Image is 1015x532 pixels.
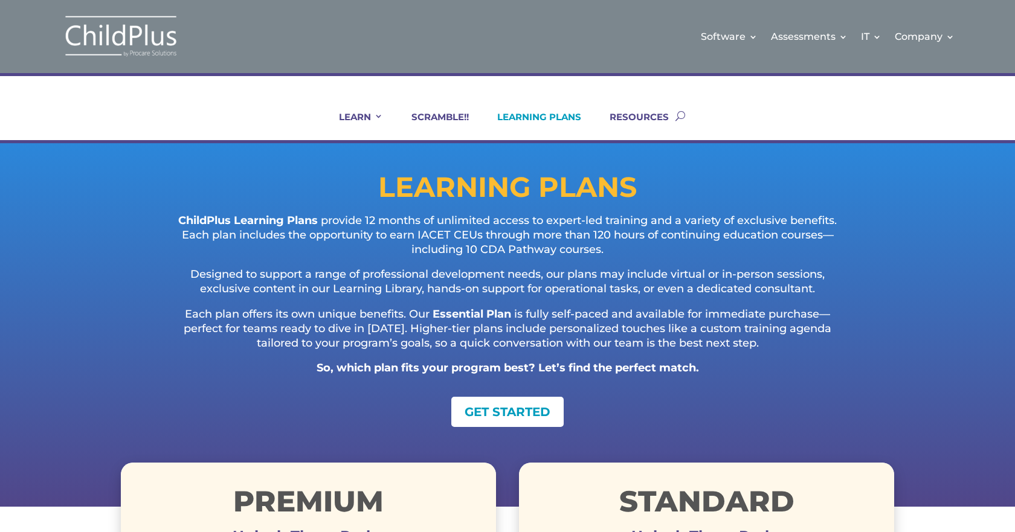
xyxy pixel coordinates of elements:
[317,361,699,374] strong: So, which plan fits your program best? Let’s find the perfect match.
[519,487,894,522] h1: STANDARD
[169,307,846,361] p: Each plan offers its own unique benefits. Our is fully self-paced and available for immediate pur...
[451,397,564,427] a: GET STARTED
[178,214,318,227] strong: ChildPlus Learning Plans
[121,173,894,207] h1: LEARNING PLANS
[121,487,496,522] h1: Premium
[169,268,846,307] p: Designed to support a range of professional development needs, our plans may include virtual or i...
[701,12,758,61] a: Software
[895,12,955,61] a: Company
[861,12,881,61] a: IT
[771,12,848,61] a: Assessments
[433,307,511,321] strong: Essential Plan
[482,111,581,140] a: LEARNING PLANS
[594,111,669,140] a: RESOURCES
[396,111,469,140] a: SCRAMBLE!!
[324,111,383,140] a: LEARN
[169,214,846,268] p: provide 12 months of unlimited access to expert-led training and a variety of exclusive benefits....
